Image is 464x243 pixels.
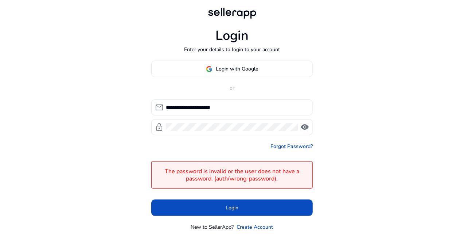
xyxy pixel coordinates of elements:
[206,66,212,72] img: google-logo.svg
[215,28,249,43] h1: Login
[191,223,234,231] p: New to SellerApp?
[237,223,273,231] a: Create Account
[300,123,309,132] span: visibility
[226,204,238,212] span: Login
[151,200,313,216] button: Login
[155,168,309,182] h4: The password is invalid or the user does not have a password. (auth/wrong-password).
[216,65,258,73] span: Login with Google
[151,84,313,92] p: or
[151,61,313,77] button: Login with Google
[270,143,313,150] a: Forgot Password?
[155,103,164,112] span: mail
[155,123,164,132] span: lock
[184,46,280,53] p: Enter your details to login to your account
